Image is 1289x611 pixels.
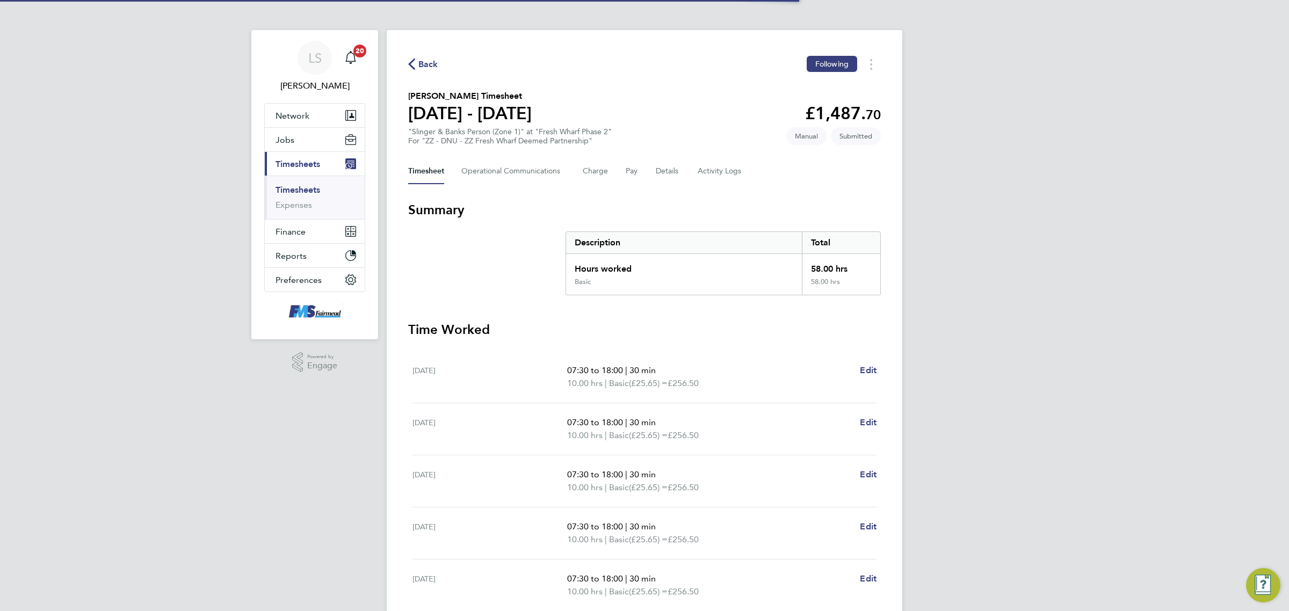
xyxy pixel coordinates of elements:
span: Preferences [276,275,322,285]
span: LS [308,51,322,65]
a: LS[PERSON_NAME] [264,41,365,92]
span: | [605,378,607,388]
span: 10.00 hrs [567,430,603,440]
h3: Summary [408,201,881,219]
span: Basic [609,533,629,546]
button: Timesheet [408,158,444,184]
span: Timesheets [276,159,320,169]
h3: Time Worked [408,321,881,338]
a: Timesheets [276,185,320,195]
span: | [625,521,627,532]
div: Description [566,232,802,253]
span: | [605,586,607,597]
span: 30 min [629,417,656,427]
span: 20 [353,45,366,57]
div: [DATE] [412,468,567,494]
h1: [DATE] - [DATE] [408,103,532,124]
a: Edit [860,364,877,377]
span: 30 min [629,521,656,532]
span: £256.50 [668,534,699,544]
span: Basic [609,377,629,390]
span: 07:30 to 18:00 [567,469,623,479]
button: Operational Communications [461,158,566,184]
div: [DATE] [412,572,567,598]
app-decimal: £1,487. [805,103,881,123]
a: Edit [860,416,877,429]
div: Timesheets [265,176,365,219]
div: Summary [566,231,881,295]
span: Edit [860,521,877,532]
span: £256.50 [668,586,699,597]
span: Basic [609,481,629,494]
span: Reports [276,251,307,261]
div: "Slinger & Banks Person (Zone 1)" at "Fresh Wharf Phase 2" [408,127,612,146]
button: Network [265,104,365,127]
span: Powered by [307,352,337,361]
span: Edit [860,365,877,375]
button: Finance [265,220,365,243]
h2: [PERSON_NAME] Timesheet [408,90,532,103]
div: Hours worked [566,254,802,278]
div: [DATE] [412,364,567,390]
div: Total [802,232,880,253]
span: This timesheet was manually created. [786,127,827,145]
span: (£25.65) = [629,430,668,440]
a: Go to home page [264,303,365,320]
span: Edit [860,573,877,584]
span: 30 min [629,573,656,584]
div: [DATE] [412,520,567,546]
span: Engage [307,361,337,370]
span: | [625,469,627,479]
span: Edit [860,417,877,427]
button: Engage Resource Center [1246,568,1280,602]
span: Network [276,111,309,121]
span: This timesheet is Submitted. [831,127,881,145]
button: Preferences [265,268,365,292]
span: 30 min [629,365,656,375]
span: Finance [276,227,306,237]
span: 10.00 hrs [567,482,603,492]
span: Basic [609,429,629,442]
span: Following [815,59,849,69]
button: Details [656,158,680,184]
button: Timesheets Menu [861,56,881,72]
span: £256.50 [668,430,699,440]
span: | [625,365,627,375]
span: | [605,482,607,492]
span: Jobs [276,135,294,145]
div: For "ZZ - DNU - ZZ Fresh Wharf Deemed Partnership" [408,136,612,146]
a: Powered byEngage [292,352,338,373]
nav: Main navigation [251,30,378,339]
button: Following [807,56,857,72]
button: Timesheets [265,152,365,176]
span: 10.00 hrs [567,586,603,597]
a: Edit [860,468,877,481]
span: (£25.65) = [629,482,668,492]
button: Back [408,57,438,71]
span: | [605,430,607,440]
a: 20 [340,41,361,75]
span: | [605,534,607,544]
span: (£25.65) = [629,534,668,544]
span: Edit [860,469,877,479]
span: 70 [866,107,881,122]
button: Jobs [265,128,365,151]
a: Edit [860,520,877,533]
div: Basic [575,278,591,286]
span: | [625,573,627,584]
span: 07:30 to 18:00 [567,573,623,584]
button: Charge [583,158,609,184]
span: £256.50 [668,482,699,492]
span: (£25.65) = [629,378,668,388]
span: £256.50 [668,378,699,388]
span: | [625,417,627,427]
div: [DATE] [412,416,567,442]
span: (£25.65) = [629,586,668,597]
button: Reports [265,244,365,267]
a: Edit [860,572,877,585]
button: Activity Logs [698,158,743,184]
div: 58.00 hrs [802,254,880,278]
span: Basic [609,585,629,598]
a: Expenses [276,200,312,210]
div: 58.00 hrs [802,278,880,295]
